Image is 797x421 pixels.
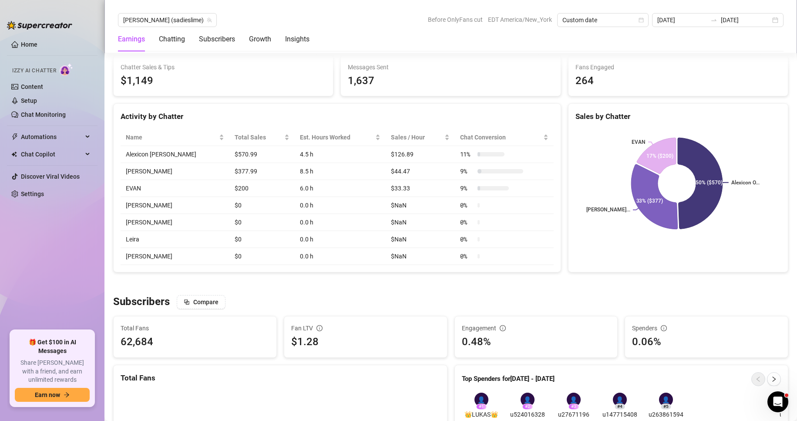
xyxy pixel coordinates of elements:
[15,388,90,402] button: Earn nowarrow-right
[21,147,83,161] span: Chat Copilot
[121,73,326,89] span: $1,149
[229,197,295,214] td: $0
[615,404,625,410] div: # 4
[567,393,581,407] div: 👤
[121,372,440,384] div: Total Fans
[21,41,37,48] a: Home
[199,34,235,44] div: Subscribers
[229,231,295,248] td: $0
[476,404,487,410] div: # 1
[121,214,229,231] td: [PERSON_NAME]
[575,111,781,122] div: Sales by Chatter
[600,410,639,419] span: u147715408
[295,163,386,180] td: 8.5 h
[21,111,66,118] a: Chat Monitoring
[121,248,229,265] td: [PERSON_NAME]
[460,166,474,176] span: 9 %
[386,146,454,163] td: $126.89
[11,133,18,140] span: thunderbolt
[295,197,386,214] td: 0.0 h
[295,248,386,265] td: 0.0 h
[462,410,501,419] span: 👑LUKAS👑
[474,393,488,407] div: 👤
[460,217,474,227] span: 0 %
[386,214,454,231] td: $NaN
[348,73,553,89] div: 1,637
[249,34,271,44] div: Growth
[121,129,229,146] th: Name
[121,111,554,122] div: Activity by Chatter
[295,214,386,231] td: 0.0 h
[15,338,90,355] span: 🎁 Get $100 in AI Messages
[235,132,282,142] span: Total Sales
[121,334,153,350] div: 62,684
[554,410,593,419] span: u27671196
[21,173,80,180] a: Discover Viral Videos
[428,13,483,26] span: Before OnlyFans cut
[460,234,474,244] span: 0 %
[121,146,229,163] td: Alexicon [PERSON_NAME]
[562,14,643,27] span: Custom date
[316,325,323,331] span: info-circle
[121,323,269,333] span: Total Fans
[767,391,788,412] iframe: Intercom live chat
[121,180,229,197] td: EVAN
[657,15,707,25] input: Start date
[500,325,506,331] span: info-circle
[386,163,454,180] td: $44.47
[460,149,474,159] span: 11 %
[522,404,533,410] div: # 2
[21,130,83,144] span: Automations
[60,63,73,76] img: AI Chatter
[15,359,90,384] span: Share [PERSON_NAME] with a friend, and earn unlimited rewards
[118,34,145,44] div: Earnings
[386,129,454,146] th: Sales / Hour
[386,248,454,265] td: $NaN
[295,146,386,163] td: 4.5 h
[632,323,781,333] div: Spenders
[300,132,373,142] div: Est. Hours Worked
[568,404,579,410] div: # 3
[460,200,474,210] span: 0 %
[521,393,535,407] div: 👤
[386,197,454,214] td: $NaN
[113,295,170,309] h3: Subscribers
[710,17,717,24] span: to
[586,207,630,213] text: [PERSON_NAME]...
[613,393,627,407] div: 👤
[229,163,295,180] td: $377.99
[455,129,554,146] th: Chat Conversion
[462,323,611,333] div: Engagement
[7,21,72,30] img: logo-BBDzfeDw.svg
[632,139,646,145] text: EVAN
[295,231,386,248] td: 0.0 h
[12,67,56,75] span: Izzy AI Chatter
[291,334,440,350] div: $1.28
[391,132,442,142] span: Sales / Hour
[508,410,547,419] span: u524016328
[386,180,454,197] td: $33.33
[126,132,217,142] span: Name
[731,180,760,186] text: Alexicon O...
[348,62,553,72] span: Messages Sent
[121,197,229,214] td: [PERSON_NAME]
[291,323,440,333] div: Fan LTV
[295,180,386,197] td: 6.0 h
[771,376,777,382] span: right
[229,129,295,146] th: Total Sales
[285,34,309,44] div: Insights
[121,231,229,248] td: Leira
[229,248,295,265] td: $0
[64,392,70,398] span: arrow-right
[229,146,295,163] td: $570.99
[207,17,212,23] span: team
[575,73,781,89] div: 264
[659,393,673,407] div: 👤
[575,62,781,72] span: Fans Engaged
[661,404,671,410] div: # 5
[632,334,781,350] div: 0.06%
[123,14,212,27] span: Sadie (sadieslime)
[229,180,295,197] td: $200
[193,299,219,306] span: Compare
[721,15,770,25] input: End date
